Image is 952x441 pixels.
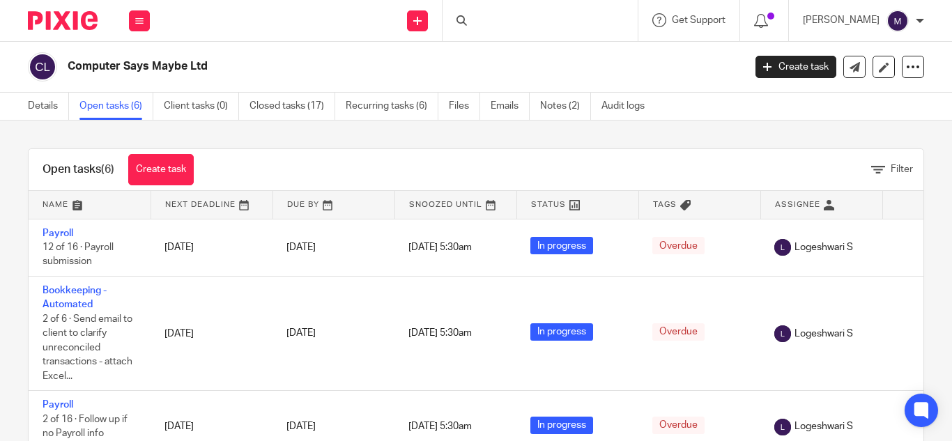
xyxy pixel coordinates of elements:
[886,10,909,32] img: svg%3E
[79,93,153,120] a: Open tasks (6)
[43,229,73,238] a: Payroll
[794,419,853,433] span: Logeshwari S
[491,93,530,120] a: Emails
[531,201,566,208] span: Status
[540,93,591,120] a: Notes (2)
[530,323,593,341] span: In progress
[672,15,725,25] span: Get Support
[891,164,913,174] span: Filter
[794,327,853,341] span: Logeshwari S
[449,93,480,120] a: Files
[408,421,472,431] span: [DATE] 5:30am
[774,325,791,342] img: svg%3E
[28,52,57,82] img: svg%3E
[151,276,272,391] td: [DATE]
[43,162,114,177] h1: Open tasks
[652,237,705,254] span: Overdue
[28,11,98,30] img: Pixie
[101,164,114,175] span: (6)
[803,13,880,27] p: [PERSON_NAME]
[601,93,655,120] a: Audit logs
[286,421,316,431] span: [DATE]
[249,93,335,120] a: Closed tasks (17)
[409,201,482,208] span: Snoozed Until
[530,417,593,434] span: In progress
[286,329,316,339] span: [DATE]
[408,329,472,339] span: [DATE] 5:30am
[43,242,114,267] span: 12 of 16 · Payroll submission
[28,93,69,120] a: Details
[794,240,853,254] span: Logeshwari S
[530,237,593,254] span: In progress
[652,417,705,434] span: Overdue
[43,314,132,381] span: 2 of 6 · Send email to client to clarify unreconciled transactions - attach Excel...
[653,201,677,208] span: Tags
[774,239,791,256] img: svg%3E
[286,242,316,252] span: [DATE]
[774,419,791,435] img: svg%3E
[652,323,705,341] span: Overdue
[755,56,836,78] a: Create task
[164,93,239,120] a: Client tasks (0)
[408,242,472,252] span: [DATE] 5:30am
[68,59,601,74] h2: Computer Says Maybe Ltd
[151,219,272,276] td: [DATE]
[128,154,194,185] a: Create task
[43,286,107,309] a: Bookkeeping - Automated
[346,93,438,120] a: Recurring tasks (6)
[43,400,73,410] a: Payroll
